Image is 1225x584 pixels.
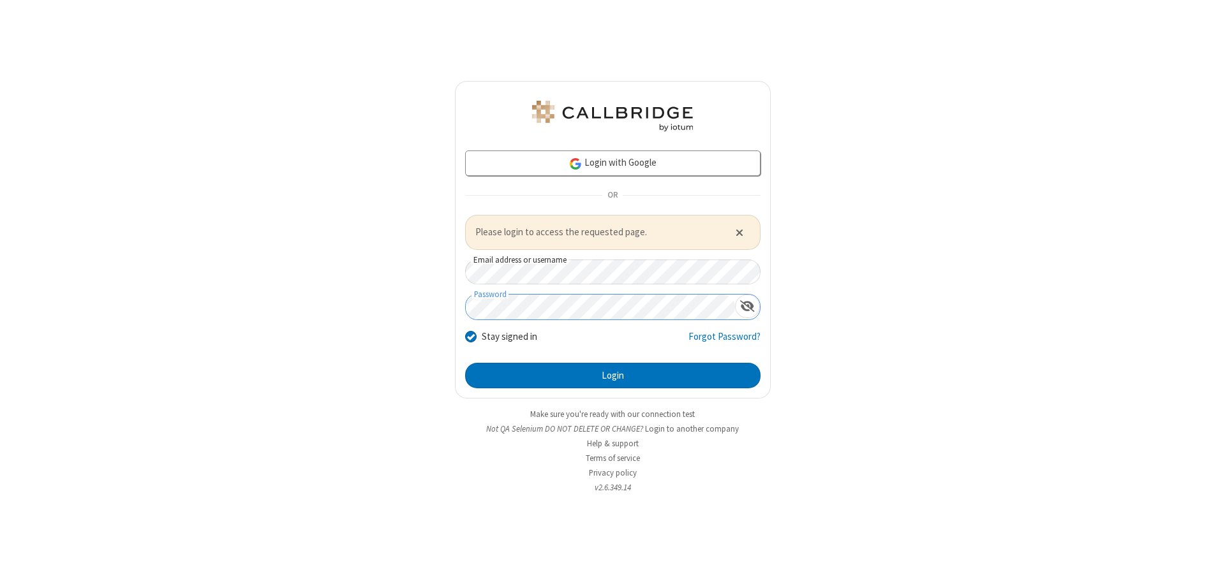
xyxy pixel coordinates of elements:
[735,295,760,318] div: Show password
[455,481,771,493] li: v2.6.349.14
[602,187,623,205] span: OR
[465,150,761,176] a: Login with Google
[455,423,771,435] li: Not QA Selenium DO NOT DELETE OR CHANGE?
[729,223,750,242] button: Close alert
[530,101,695,131] img: QA Selenium DO NOT DELETE OR CHANGE
[466,295,735,319] input: Password
[568,157,583,171] img: google-icon.png
[475,225,720,240] span: Please login to access the requested page.
[586,453,640,464] a: Terms of service
[589,467,637,478] a: Privacy policy
[645,423,739,435] button: Login to another company
[482,330,537,344] label: Stay signed in
[465,363,761,388] button: Login
[587,438,639,449] a: Help & support
[530,409,695,420] a: Make sure you're ready with our connection test
[465,259,761,284] input: Email address or username
[688,330,761,354] a: Forgot Password?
